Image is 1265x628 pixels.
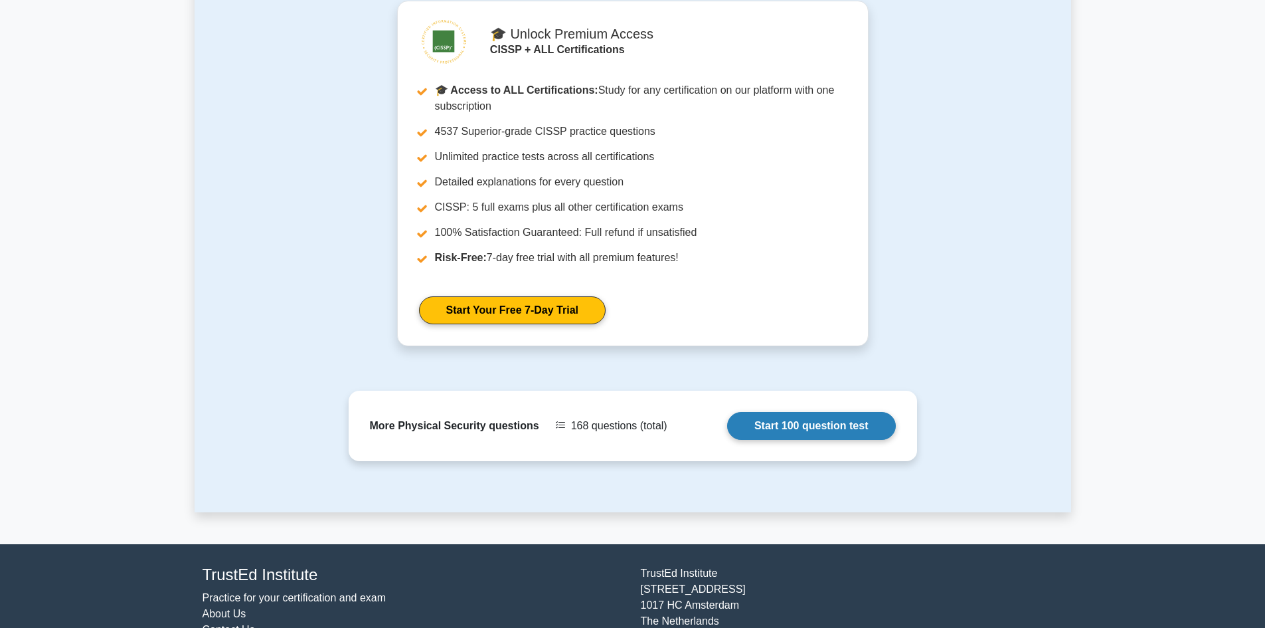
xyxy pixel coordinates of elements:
h4: TrustEd Institute [203,566,625,585]
a: Practice for your certification and exam [203,592,386,603]
a: Start Your Free 7-Day Trial [419,296,606,324]
a: Start 100 question test [727,412,896,440]
a: About Us [203,608,246,619]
